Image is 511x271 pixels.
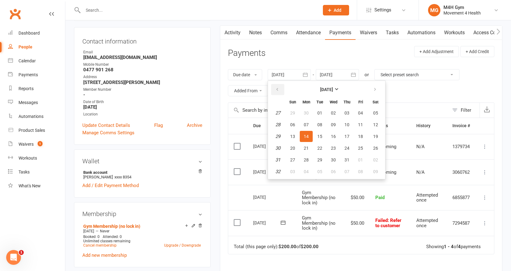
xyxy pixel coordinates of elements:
strong: [STREET_ADDRESS][PERSON_NAME] [83,80,202,85]
button: 07 [300,119,313,130]
div: [DATE] [253,218,282,227]
td: $50.00 [343,210,370,236]
a: Product Sales [8,123,65,137]
strong: [DATE] [83,104,202,110]
span: Gym Membership (no lock in) [302,190,336,206]
span: 1 [19,250,24,255]
span: 06 [290,122,295,127]
div: [DATE] [253,141,282,151]
div: People [19,44,32,49]
a: Activity [220,26,245,40]
div: Showing of payments [426,244,481,249]
div: — [82,229,202,234]
th: Status [370,118,411,134]
button: 18 [354,131,367,142]
a: People [8,40,65,54]
a: What's New [8,179,65,193]
span: Paid [375,195,385,200]
span: Add [334,8,341,13]
div: M4H Gym [443,5,481,10]
span: 08 [358,169,363,174]
button: 24 [340,143,353,154]
h3: Membership [82,211,202,217]
strong: 0477 901 268 [83,67,202,73]
span: 30 [304,110,309,115]
a: Reports [8,82,65,96]
button: 04 [300,166,313,177]
span: Settings [374,3,391,17]
td: 7294587 [447,210,476,236]
small: Thursday [344,100,350,104]
span: Upcoming [375,144,396,149]
div: Payments [19,72,38,77]
div: [DATE] [253,167,282,177]
a: Upgrade / Downgrade [164,243,201,248]
a: Tasks [8,165,65,179]
h3: Wallet [82,158,202,165]
div: Dashboard [19,31,40,35]
div: Address [83,74,202,80]
div: Messages [19,100,38,105]
span: 07 [344,169,349,174]
a: Update Contact Details [82,122,130,129]
span: 30 [331,157,336,162]
span: 08 [317,122,322,127]
div: Product Sales [19,128,45,133]
button: Filter [449,103,480,118]
em: 32 [275,169,280,174]
button: 26 [368,143,383,154]
input: Search by invoice number [228,103,449,118]
a: Notes [245,26,266,40]
div: Location [83,111,202,117]
button: 05 [313,166,326,177]
button: 20 [286,143,299,154]
iframe: Intercom live chat [6,250,21,265]
button: + Add Credit [460,46,494,57]
div: Total (this page only): of [234,244,319,249]
em: 27 [275,110,280,116]
small: Monday [303,100,310,104]
small: Friday [358,100,363,104]
a: Tasks [381,26,403,40]
span: 21 [304,146,309,151]
span: 23 [331,146,336,151]
button: 12 [368,119,383,130]
span: 28 [304,157,309,162]
small: Tuesday [316,100,323,104]
span: 03 [344,110,349,115]
span: 22 [317,146,322,151]
td: 6855877 [447,185,476,211]
strong: $200.00 [301,244,319,249]
div: What's New [19,183,41,188]
div: Automations [19,114,43,119]
span: N/A [416,144,425,149]
span: 11 [358,122,363,127]
button: 28 [300,154,313,165]
span: 29 [317,157,322,162]
a: Workouts [8,151,65,165]
span: 09 [331,122,336,127]
button: + Add Adjustment [414,46,459,57]
span: 03 [290,169,295,174]
th: History [411,118,447,134]
span: 31 [344,157,349,162]
span: 09 [373,169,378,174]
em: 30 [275,145,280,151]
button: 07 [340,166,353,177]
span: 04 [304,169,309,174]
span: Failed [375,218,402,228]
span: 16 [331,134,336,139]
button: 04 [354,107,367,119]
a: Gym Membership (no lock in) [83,224,140,229]
a: Payments [325,26,356,40]
div: Waivers [19,142,34,147]
td: 1379734 [447,134,476,160]
div: Date of Birth [83,99,202,105]
em: 29 [275,134,280,139]
li: [PERSON_NAME] [82,169,202,180]
button: 13 [286,131,299,142]
button: 17 [340,131,353,142]
button: 03 [340,107,353,119]
button: 31 [340,154,353,165]
button: 15 [313,131,326,142]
